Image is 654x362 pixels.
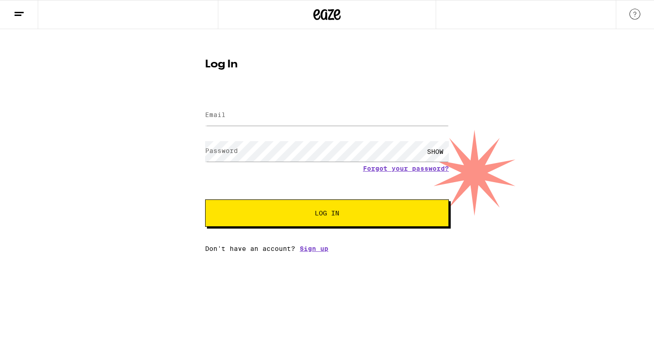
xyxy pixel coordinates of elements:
[205,245,449,252] div: Don't have an account?
[363,165,449,172] a: Forgot your password?
[205,111,226,118] label: Email
[315,210,339,216] span: Log In
[422,141,449,162] div: SHOW
[205,59,449,70] h1: Log In
[300,245,328,252] a: Sign up
[205,105,449,126] input: Email
[205,199,449,227] button: Log In
[205,147,238,154] label: Password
